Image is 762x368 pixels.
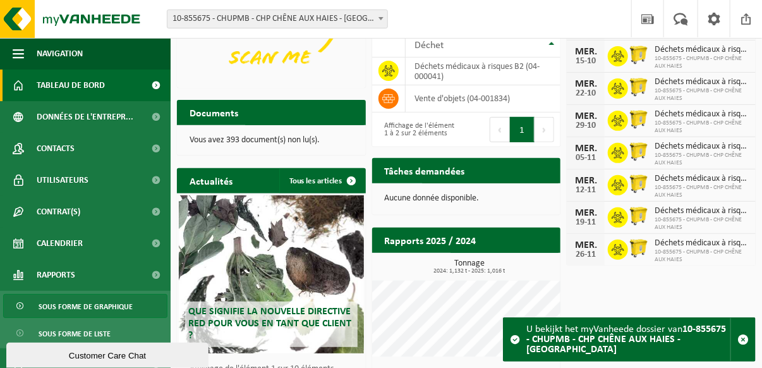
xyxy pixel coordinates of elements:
[37,164,88,196] span: Utilisateurs
[415,40,444,51] span: Déchet
[167,10,387,28] span: 10-855675 - CHUPMB - CHP CHÊNE AUX HAIES - MONS
[628,205,650,227] img: WB-0770-HPE-YW-14
[526,318,730,361] div: U bekijkt het myVanheede dossier van
[573,121,598,130] div: 29-10
[655,55,749,70] span: 10-855675 - CHUPMB - CHP CHÊNE AUX HAIES
[655,152,749,167] span: 10-855675 - CHUPMB - CHP CHÊNE AUX HAIES
[37,196,80,228] span: Contrat(s)
[628,44,650,66] img: WB-0770-HPE-YW-14
[655,248,749,264] span: 10-855675 - CHUPMB - CHP CHÊNE AUX HAIES
[6,340,211,368] iframe: chat widget
[37,228,83,259] span: Calendrier
[167,9,388,28] span: 10-855675 - CHUPMB - CHP CHÊNE AUX HAIES - MONS
[573,79,598,89] div: MER.
[378,259,561,274] h3: Tonnage
[177,168,245,193] h2: Actualités
[526,324,726,355] strong: 10-855675 - CHUPMB - CHP CHÊNE AUX HAIES - [GEOGRAPHIC_DATA]
[573,47,598,57] div: MER.
[37,70,105,101] span: Tableau de bord
[573,111,598,121] div: MER.
[573,218,598,227] div: 19-11
[655,184,749,199] span: 10-855675 - CHUPMB - CHP CHÊNE AUX HAIES
[655,216,749,231] span: 10-855675 - CHUPMB - CHP CHÊNE AUX HAIES
[573,176,598,186] div: MER.
[39,295,133,319] span: Sous forme de graphique
[655,109,749,120] span: Déchets médicaux à risques b2
[279,168,365,193] a: Tous les articles
[573,240,598,250] div: MER.
[573,154,598,163] div: 05-11
[406,58,561,85] td: déchets médicaux à risques B2 (04-000041)
[385,194,548,203] p: Aucune donnée disponible.
[628,109,650,130] img: WB-0770-HPE-YW-14
[451,252,559,278] a: Consulter les rapports
[378,268,561,274] span: 2024: 1,132 t - 2025: 1,016 t
[655,87,749,102] span: 10-855675 - CHUPMB - CHP CHÊNE AUX HAIES
[378,116,460,144] div: Affichage de l'élément 1 à 2 sur 2 éléments
[406,85,561,113] td: vente d'objets (04-001834)
[372,228,489,252] h2: Rapports 2025 / 2024
[573,208,598,218] div: MER.
[628,238,650,259] img: WB-0770-HPE-YW-14
[37,38,83,70] span: Navigation
[628,141,650,163] img: WB-0770-HPE-YW-14
[628,173,650,195] img: WB-0770-HPE-YW-14
[37,101,133,133] span: Données de l'entrepr...
[535,117,554,142] button: Next
[655,77,749,87] span: Déchets médicaux à risques b2
[655,206,749,216] span: Déchets médicaux à risques b2
[188,307,351,341] span: Que signifie la nouvelle directive RED pour vous en tant que client ?
[3,294,167,318] a: Sous forme de graphique
[573,250,598,259] div: 26-11
[655,45,749,55] span: Déchets médicaux à risques b2
[573,89,598,98] div: 22-10
[37,133,75,164] span: Contacts
[3,321,167,345] a: Sous forme de liste
[37,259,75,291] span: Rapports
[573,144,598,154] div: MER.
[655,142,749,152] span: Déchets médicaux à risques b2
[39,322,111,346] span: Sous forme de liste
[655,238,749,248] span: Déchets médicaux à risques b2
[372,158,478,183] h2: Tâches demandées
[490,117,510,142] button: Previous
[190,136,353,145] p: Vous avez 393 document(s) non lu(s).
[628,77,650,98] img: WB-0770-HPE-YW-14
[177,100,251,125] h2: Documents
[510,117,535,142] button: 1
[179,195,364,353] a: Que signifie la nouvelle directive RED pour vous en tant que client ?
[573,57,598,66] div: 15-10
[655,174,749,184] span: Déchets médicaux à risques b2
[573,186,598,195] div: 12-11
[655,120,749,135] span: 10-855675 - CHUPMB - CHP CHÊNE AUX HAIES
